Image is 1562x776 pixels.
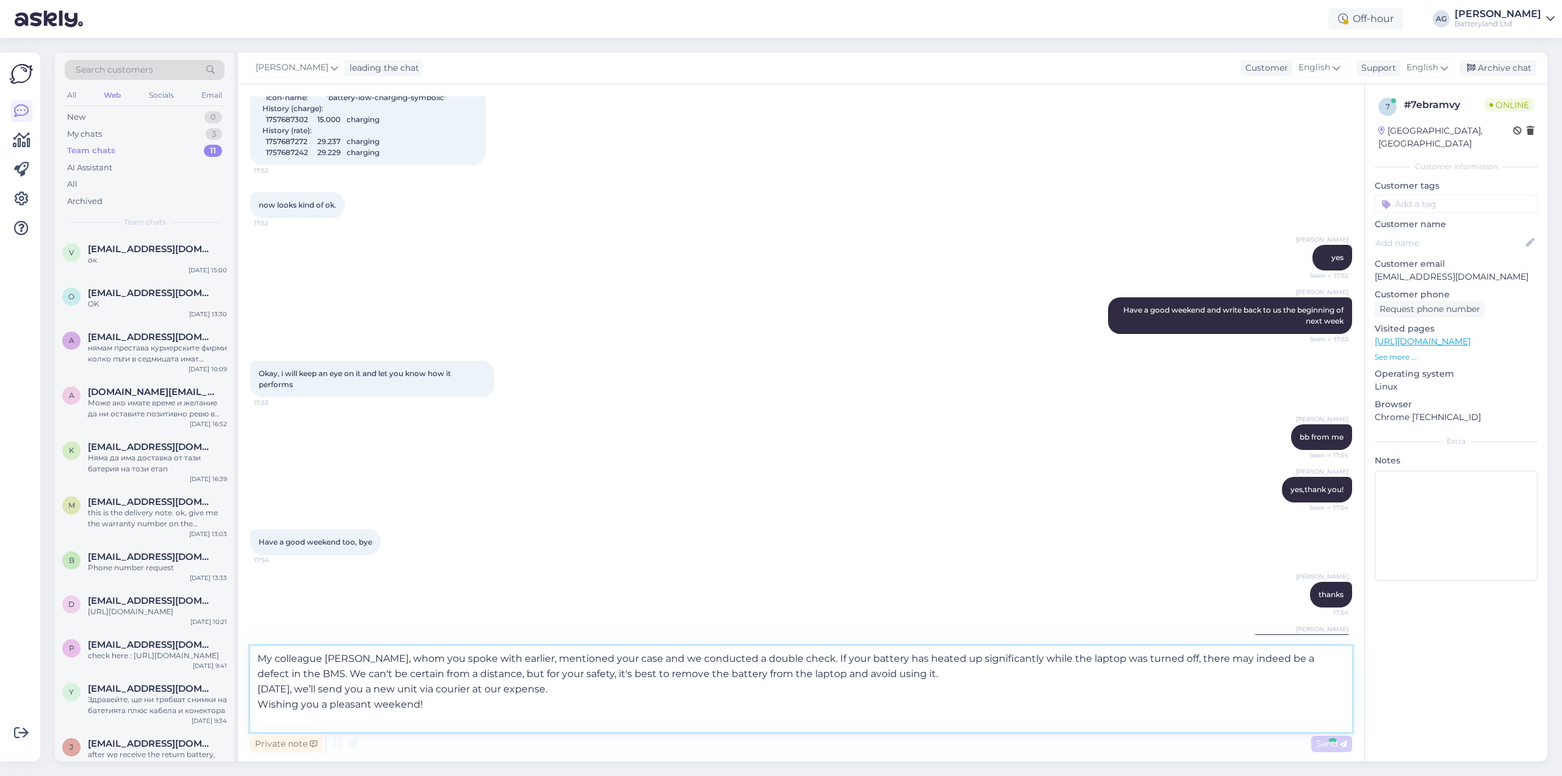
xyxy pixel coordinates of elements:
span: 17:52 [254,219,300,228]
p: Customer name [1375,218,1538,231]
span: thanks [1319,590,1344,599]
div: ок [88,255,227,266]
span: 17:54 [1303,608,1348,617]
div: Email [199,87,225,103]
span: [PERSON_NAME] [1296,415,1348,424]
div: Web [101,87,123,103]
div: [DATE] 13:03 [189,529,227,538]
span: Seen ✓ 17:53 [1303,335,1348,344]
input: Add a tag [1375,195,1538,213]
p: Customer email [1375,258,1538,270]
p: Customer phone [1375,288,1538,301]
span: Mariandumitru.87@icloud.com [88,496,215,507]
span: yes [1331,253,1344,262]
div: OK [88,299,227,310]
div: [DATE] 9:34 [192,716,227,725]
div: нямам престава куриерските фирми колко пъти в седмицата имат разнос за това село,по скоро звъннет... [88,343,227,364]
span: [PERSON_NAME] [1296,467,1348,476]
p: Browser [1375,398,1538,411]
span: a [69,391,74,400]
span: a [69,336,74,345]
div: Batteryland Ltd [1455,19,1541,29]
span: alehandropetrov1@gmail.com [88,332,215,343]
span: Have a good weekend too, bye [259,537,372,546]
div: [DATE] 16:39 [190,474,227,484]
span: v [69,248,74,257]
span: [PERSON_NAME] [1296,625,1348,634]
div: Socials [146,87,176,103]
div: check here : [URL][DOMAIN_NAME] [88,650,227,661]
div: this is the delivery note. ok, give me the warranty number on the warranty card please [88,507,227,529]
div: [PERSON_NAME] [1455,9,1541,19]
span: d [68,600,74,609]
span: [PERSON_NAME] [1296,288,1348,297]
div: All [67,178,77,190]
div: Няма да има доставка от тази батерия на този етап [88,452,227,474]
div: Request phone number [1375,301,1485,317]
span: d_trela@wp.pl [88,595,215,606]
div: Archived [67,195,103,208]
span: M [68,501,75,510]
span: Online [1485,98,1534,112]
p: Linux [1375,380,1538,393]
div: Extra [1375,436,1538,447]
div: Support [1356,62,1396,74]
span: 17:53 [254,398,300,407]
span: office@7ss.bg [88,288,215,299]
p: Operating system [1375,368,1538,380]
span: bizzy58496@gmail.com [88,551,215,562]
span: Seen ✓ 17:54 [1303,451,1348,460]
img: Askly Logo [10,62,33,85]
span: [PERSON_NAME] [256,61,328,74]
div: leading the chat [345,62,419,74]
a: [PERSON_NAME]Batteryland Ltd [1455,9,1555,29]
span: yes,thank you! [1290,485,1344,494]
span: j [70,742,73,752]
div: after we receive the return battery, we will refund you via paypal [88,749,227,771]
div: [DATE] 13:33 [190,573,227,582]
div: 11 [204,145,222,157]
div: Team chats [67,145,115,157]
span: vasileva.jivka@gmail.com [88,244,215,255]
div: [DATE] 10:09 [189,364,227,374]
span: bb from me [1300,432,1344,441]
span: kon@dio.bg [88,441,215,452]
div: [DATE] 10:21 [190,617,227,626]
span: [PERSON_NAME] [1296,235,1348,244]
div: AI Assistant [67,162,112,174]
div: AG [1433,10,1450,27]
p: Chrome [TECHNICAL_ID] [1375,411,1538,424]
span: aynur.nevruzi.london@gmail.com [88,386,215,397]
span: Have a good weekend and write back to us the beginning of next week [1123,305,1345,325]
p: Visited pages [1375,322,1538,335]
div: 0 [204,111,222,123]
div: [DATE] 9:41 [193,661,227,670]
span: 17:52 [254,166,300,175]
span: Team chats [124,217,166,228]
span: [PERSON_NAME] [1296,572,1348,581]
p: Notes [1375,454,1538,467]
div: Може ако имате време и желание да ни оставите позитивно ревю в google : [URL][DOMAIN_NAME] [88,397,227,419]
span: English [1406,61,1438,74]
div: Phone number request [88,562,227,573]
div: 3 [206,128,222,140]
div: Здравейте, ще ни трябват снимки на батетията плюс кабела и конектора [88,694,227,716]
span: 7 [1386,102,1390,111]
p: See more ... [1375,352,1538,363]
div: # 7ebramvy [1404,98,1485,112]
span: Okay, i will keep an eye on it and let you know how it performs [259,369,453,389]
span: y [69,687,74,697]
div: Customer [1240,62,1288,74]
div: All [65,87,79,103]
span: philipp.leising1@gmail.com [88,639,215,650]
div: [DATE] 15:00 [189,266,227,275]
span: k [69,446,74,455]
div: [URL][DOMAIN_NAME] [88,606,227,617]
div: [DATE] 13:30 [189,310,227,319]
p: Customer tags [1375,179,1538,192]
div: [GEOGRAPHIC_DATA], [GEOGRAPHIC_DATA] [1378,125,1513,150]
span: o [68,292,74,301]
span: Seen ✓ 17:54 [1303,503,1348,512]
span: Seen ✓ 17:52 [1303,271,1348,280]
span: Search customers [76,63,153,76]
